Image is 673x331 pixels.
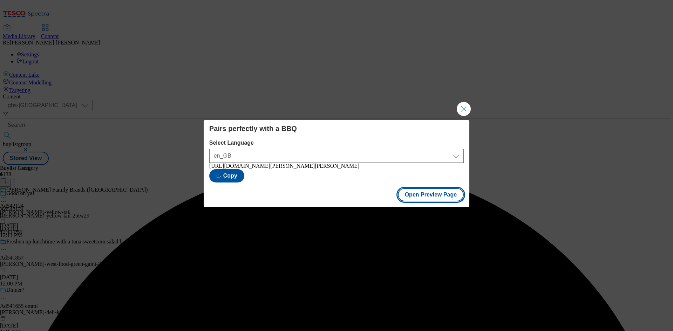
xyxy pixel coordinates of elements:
div: [URL][DOMAIN_NAME][PERSON_NAME][PERSON_NAME] [209,163,464,169]
h4: Pairs perfectly with a BBQ [209,124,464,133]
label: Select Language [209,140,464,146]
button: Copy [209,169,244,182]
div: Modal [204,120,469,207]
button: Open Preview Page [398,188,464,201]
button: Close Modal [457,102,471,116]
